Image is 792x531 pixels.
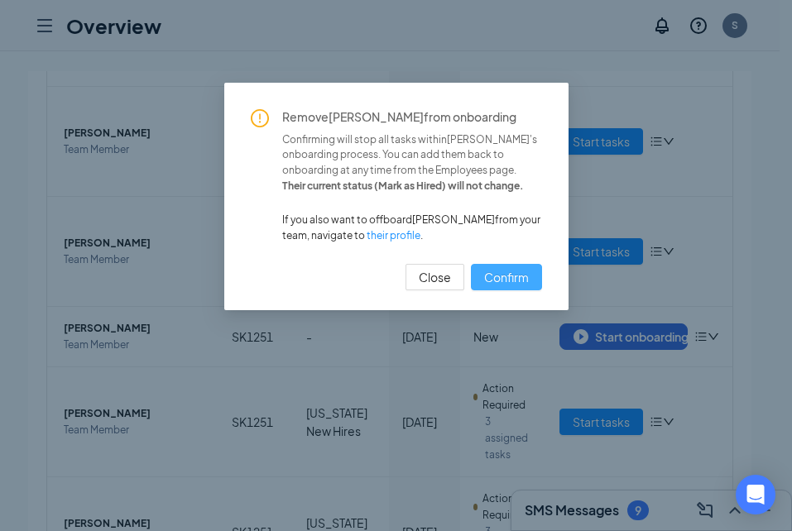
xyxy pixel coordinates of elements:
span: Confirm [484,268,529,286]
span: Confirming will stop all tasks within [PERSON_NAME] 's onboarding process. You can add them back ... [282,132,542,179]
span: If you also want to offboard [PERSON_NAME] from your team, navigate to . [282,213,542,244]
span: exclamation-circle [251,109,269,127]
span: Their current status ( Mark as Hired ) will not change. [282,179,542,194]
a: their profile [367,229,420,242]
button: Confirm [471,264,542,290]
div: Open Intercom Messenger [736,475,775,514]
span: Close [419,268,451,286]
span: Remove [PERSON_NAME] from onboarding [282,109,542,126]
button: Close [406,264,464,290]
